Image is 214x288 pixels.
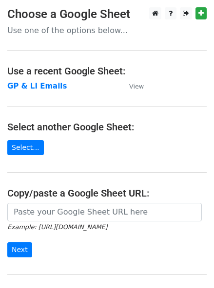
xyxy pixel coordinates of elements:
[7,121,207,133] h4: Select another Google Sheet:
[7,65,207,77] h4: Use a recent Google Sheet:
[7,187,207,199] h4: Copy/paste a Google Sheet URL:
[7,223,107,231] small: Example: [URL][DOMAIN_NAME]
[7,140,44,155] a: Select...
[7,82,67,90] a: GP & LI Emails
[7,25,207,36] p: Use one of the options below...
[7,203,202,221] input: Paste your Google Sheet URL here
[119,82,144,90] a: View
[129,83,144,90] small: View
[7,242,32,257] input: Next
[7,7,207,21] h3: Choose a Google Sheet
